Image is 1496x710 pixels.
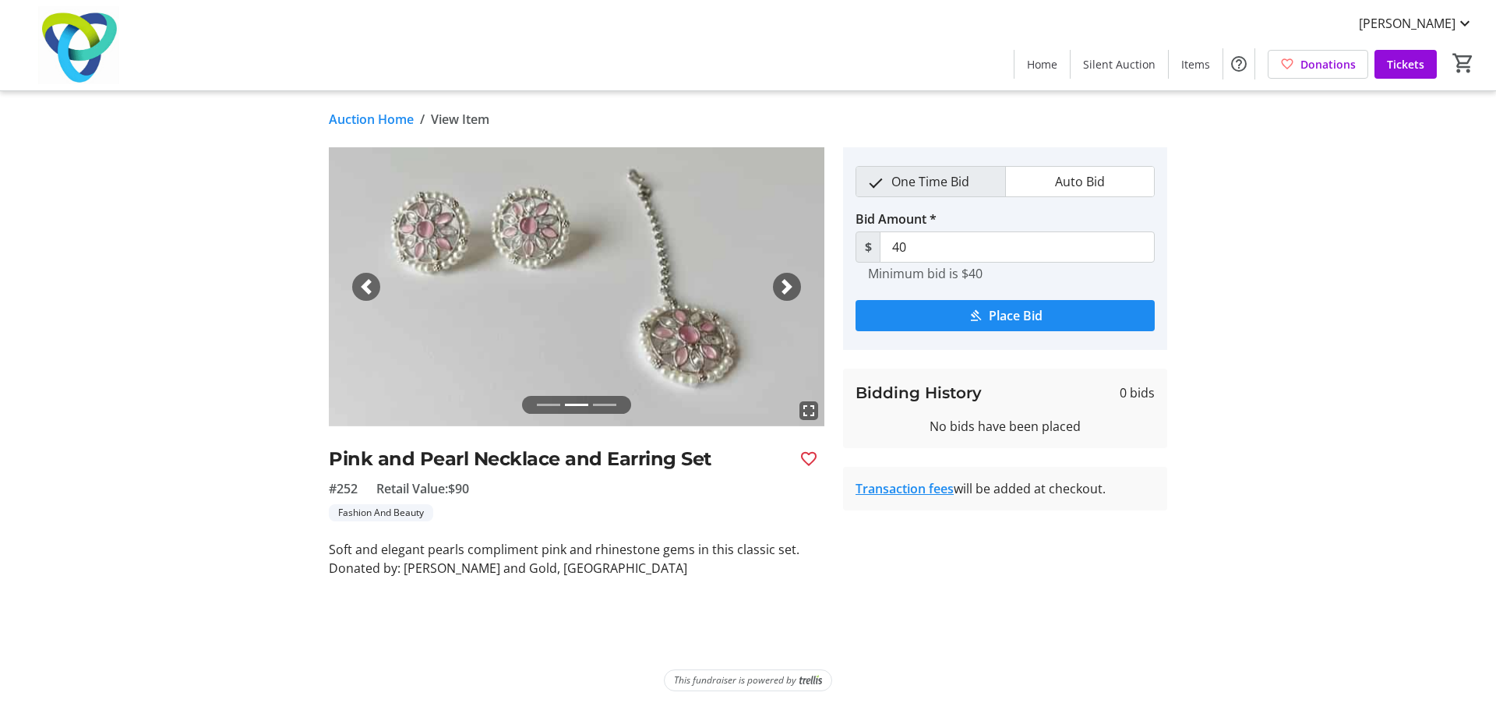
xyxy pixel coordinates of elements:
[329,540,824,559] p: Soft and elegant pearls compliment pink and rhinestone gems in this classic set.
[1083,56,1156,72] span: Silent Auction
[793,443,824,475] button: Favourite
[1027,56,1057,72] span: Home
[1374,50,1437,79] a: Tickets
[674,673,796,687] span: This fundraiser is powered by
[1300,56,1356,72] span: Donations
[376,479,469,498] span: Retail Value: $90
[799,675,822,686] img: Trellis Logo
[329,147,824,426] img: Image
[1387,56,1424,72] span: Tickets
[329,559,824,578] p: Donated by: [PERSON_NAME] and Gold, [GEOGRAPHIC_DATA]
[856,480,954,497] a: Transaction fees
[1014,50,1070,79] a: Home
[1346,11,1487,36] button: [PERSON_NAME]
[329,445,787,473] h2: Pink and Pearl Necklace and Earring Set
[1181,56,1210,72] span: Items
[1223,48,1254,79] button: Help
[431,110,489,129] span: View Item
[1046,167,1114,196] span: Auto Bid
[799,401,818,420] mat-icon: fullscreen
[989,306,1043,325] span: Place Bid
[868,266,983,281] tr-hint: Minimum bid is $40
[1169,50,1223,79] a: Items
[9,6,148,84] img: Trillium Health Partners Foundation's Logo
[329,110,414,129] a: Auction Home
[856,417,1155,436] div: No bids have been placed
[856,381,982,404] h3: Bidding History
[1359,14,1455,33] span: [PERSON_NAME]
[329,504,433,521] tr-label-badge: Fashion And Beauty
[856,231,880,263] span: $
[329,479,358,498] span: #252
[856,479,1155,498] div: will be added at checkout.
[1268,50,1368,79] a: Donations
[856,300,1155,331] button: Place Bid
[856,210,937,228] label: Bid Amount *
[882,167,979,196] span: One Time Bid
[1449,49,1477,77] button: Cart
[420,110,425,129] span: /
[1071,50,1168,79] a: Silent Auction
[1120,383,1155,402] span: 0 bids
